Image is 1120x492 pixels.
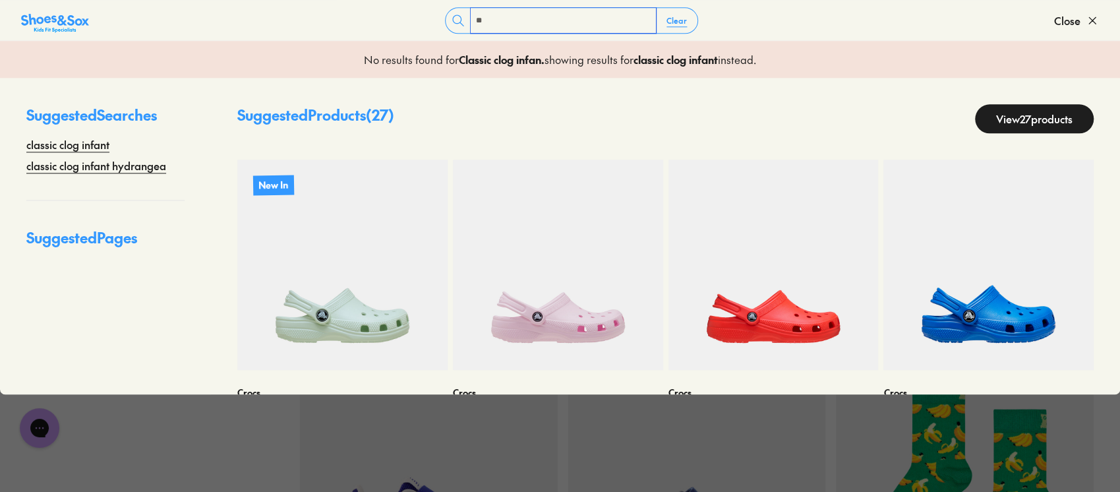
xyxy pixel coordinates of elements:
iframe: Gorgias live chat messenger [13,404,66,452]
p: New In [253,175,293,195]
p: Suggested Pages [26,227,185,259]
button: Close [1054,6,1099,35]
img: SNS_Logo_Responsive.svg [21,13,89,34]
p: Suggested Products [237,104,394,133]
button: Clear [656,9,697,32]
p: Crocs [453,386,663,400]
p: Crocs [668,386,879,400]
a: classic clog infant hydrangea [26,158,166,173]
p: Suggested Searches [26,104,185,137]
span: Close [1054,13,1080,28]
b: classic clog infant [634,52,718,67]
p: Crocs [883,386,1094,400]
a: New In [237,160,448,370]
a: View27products [975,104,1094,133]
span: ( 27 ) [366,105,394,125]
p: Crocs [237,386,448,400]
a: classic clog infant [26,137,109,152]
p: No results found for showing results for instead. [364,51,756,67]
a: Shoes &amp; Sox [21,10,89,31]
b: Classic clog infan . [459,52,545,67]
